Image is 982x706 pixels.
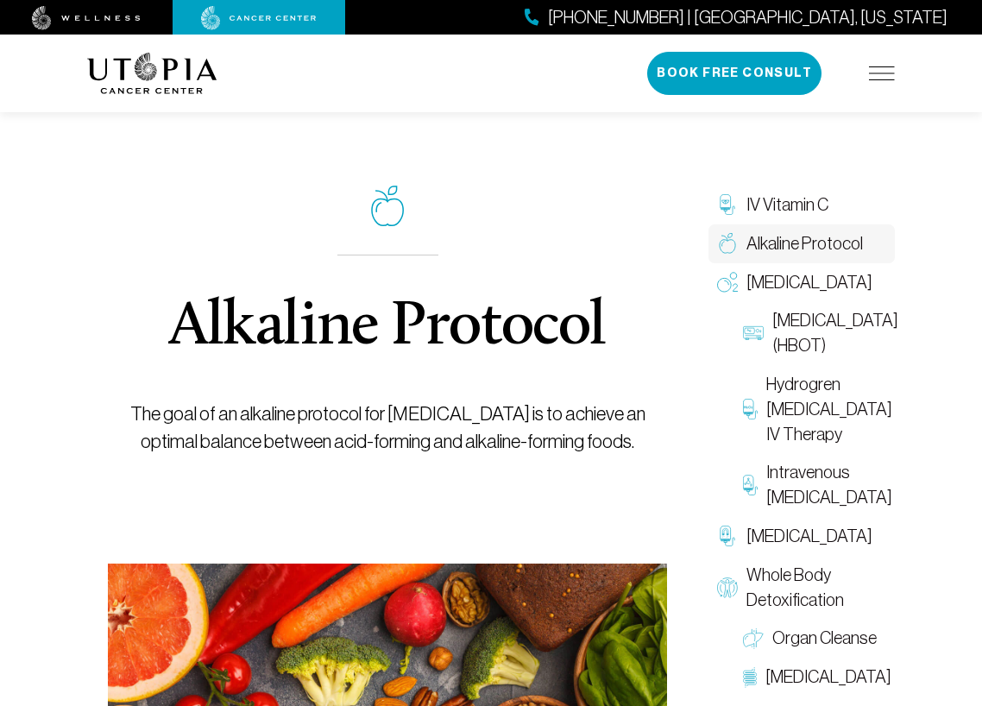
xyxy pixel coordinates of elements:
button: Book Free Consult [647,52,821,95]
a: [MEDICAL_DATA] (HBOT) [734,301,895,365]
p: The goal of an alkaline protocol for [MEDICAL_DATA] is to achieve an optimal balance between acid... [108,400,667,456]
img: cancer center [201,6,317,30]
img: icon-hamburger [869,66,895,80]
img: IV Vitamin C [717,194,738,215]
span: [PHONE_NUMBER] | [GEOGRAPHIC_DATA], [US_STATE] [548,5,947,30]
span: [MEDICAL_DATA] (HBOT) [772,308,898,358]
a: Intravenous [MEDICAL_DATA] [734,453,895,517]
span: [MEDICAL_DATA] [746,524,872,549]
h1: Alkaline Protocol [169,297,606,359]
span: Organ Cleanse [772,626,877,651]
img: icon [371,186,404,227]
a: [MEDICAL_DATA] [708,263,895,302]
a: Whole Body Detoxification [708,556,895,620]
img: Hydrogren Peroxide IV Therapy [743,399,758,419]
span: [MEDICAL_DATA] [765,665,891,690]
img: Colon Therapy [743,667,757,688]
span: Hydrogren [MEDICAL_DATA] IV Therapy [766,372,892,446]
a: [PHONE_NUMBER] | [GEOGRAPHIC_DATA], [US_STATE] [525,5,947,30]
img: Organ Cleanse [743,628,764,649]
span: IV Vitamin C [746,192,828,217]
a: IV Vitamin C [708,186,895,224]
a: Organ Cleanse [734,619,895,658]
span: Alkaline Protocol [746,231,863,256]
a: Hydrogren [MEDICAL_DATA] IV Therapy [734,365,895,453]
span: [MEDICAL_DATA] [746,270,872,295]
img: Alkaline Protocol [717,233,738,254]
span: Whole Body Detoxification [746,563,886,613]
img: logo [87,53,217,94]
span: Intravenous [MEDICAL_DATA] [766,460,892,510]
img: Whole Body Detoxification [717,577,738,598]
img: Oxygen Therapy [717,272,738,293]
a: Alkaline Protocol [708,224,895,263]
img: wellness [32,6,141,30]
a: [MEDICAL_DATA] [708,517,895,556]
img: Hyperbaric Oxygen Therapy (HBOT) [743,323,764,344]
img: Intravenous Ozone Therapy [743,475,758,495]
a: [MEDICAL_DATA] [734,658,895,697]
img: Chelation Therapy [717,526,738,546]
